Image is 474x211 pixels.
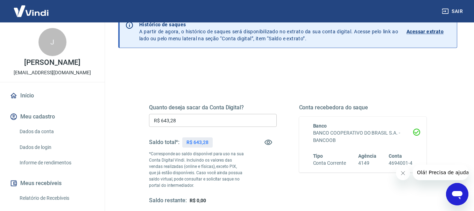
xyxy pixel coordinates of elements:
h6: 4149 [358,159,376,167]
iframe: Botão para abrir a janela de mensagens [446,183,468,205]
h5: Saldo total*: [149,139,179,146]
h5: Conta recebedora do saque [299,104,427,111]
h6: BANCO COOPERATIVO DO BRASIL S.A. - BANCOOB [313,129,413,144]
p: R$ 643,28 [186,139,208,146]
p: [PERSON_NAME] [24,59,80,66]
button: Meu cadastro [8,109,96,124]
a: Relatório de Recebíveis [17,191,96,205]
span: R$ 0,00 [190,198,206,203]
button: Sair [440,5,466,18]
a: Acessar extrato [406,21,451,42]
h6: 4694001-4 [389,159,412,167]
iframe: Mensagem da empresa [413,165,468,180]
span: Tipo [313,153,323,159]
span: Conta [389,153,402,159]
p: A partir de agora, o histórico de saques será disponibilizado no extrato da sua conta digital. Ac... [139,21,398,42]
span: Agência [358,153,376,159]
h5: Saldo restante: [149,197,187,204]
a: Dados da conta [17,124,96,139]
p: [EMAIL_ADDRESS][DOMAIN_NAME] [14,69,91,76]
button: Meus recebíveis [8,176,96,191]
a: Início [8,88,96,103]
iframe: Fechar mensagem [396,166,410,180]
span: Banco [313,123,327,129]
h6: Conta Corrente [313,159,346,167]
p: Acessar extrato [406,28,444,35]
div: J [38,28,66,56]
h5: Quanto deseja sacar da Conta Digital? [149,104,277,111]
img: Vindi [8,0,54,22]
p: *Corresponde ao saldo disponível para uso na sua Conta Digital Vindi. Incluindo os valores das ve... [149,151,245,189]
p: Histórico de saques [139,21,398,28]
a: Informe de rendimentos [17,156,96,170]
a: Dados de login [17,140,96,155]
span: Olá! Precisa de ajuda? [4,5,59,11]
